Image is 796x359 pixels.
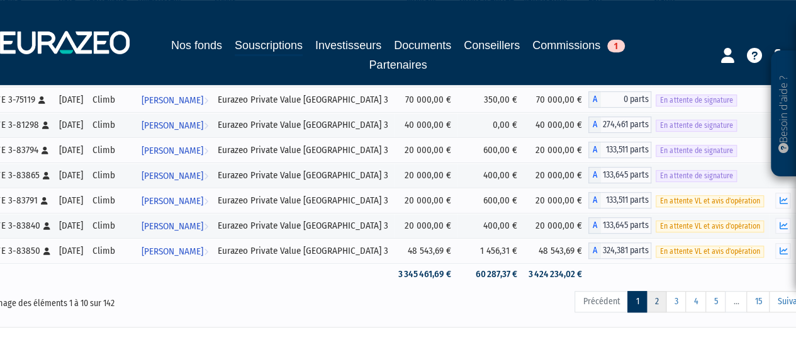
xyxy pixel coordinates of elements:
td: 600,00 € [457,137,524,162]
i: [Français] Personne physique [42,147,48,154]
span: A [588,117,601,133]
a: Documents [394,37,451,54]
td: Climb [88,87,137,112]
div: [DATE] [59,144,83,157]
span: 133,645 parts [601,167,652,183]
a: 2 [646,291,666,312]
div: Eurazeo Private Value [GEOGRAPHIC_DATA] 3 [218,244,390,258]
td: 400,00 € [457,213,524,238]
a: [PERSON_NAME] [137,87,213,112]
i: Voir l'investisseur [204,139,208,162]
i: Voir l'investisseur [204,240,208,263]
a: Investisseurs [315,37,381,54]
a: Commissions1 [532,37,625,54]
p: Besoin d'aide ? [776,57,791,171]
td: 20 000,00 € [524,213,588,238]
td: 60 287,37 € [457,263,524,285]
a: [PERSON_NAME] [137,162,213,188]
span: En attente VL et avis d'opération [656,220,764,232]
div: Eurazeo Private Value [GEOGRAPHIC_DATA] 3 [218,194,390,207]
i: [Français] Personne physique [42,122,49,129]
td: 20 000,00 € [394,213,458,238]
a: 5 [705,291,726,312]
span: En attente de signature [656,94,737,106]
span: A [588,142,601,158]
td: Climb [88,162,137,188]
td: 70 000,00 € [524,87,588,112]
div: Eurazeo Private Value [GEOGRAPHIC_DATA] 3 [218,93,390,106]
i: [Français] Personne physique [38,96,45,104]
a: [PERSON_NAME] [137,188,213,213]
td: Climb [88,238,137,263]
span: A [588,91,601,108]
span: A [588,217,601,234]
div: A - Eurazeo Private Value Europe 3 [588,117,652,133]
td: 48 543,69 € [524,238,588,263]
a: Souscriptions [235,37,303,56]
td: 20 000,00 € [394,162,458,188]
span: [PERSON_NAME] [142,89,203,112]
span: En attente VL et avis d'opération [656,246,764,258]
td: 350,00 € [457,87,524,112]
td: 20 000,00 € [394,137,458,162]
i: Voir l'investisseur [204,215,208,238]
td: 20 000,00 € [524,162,588,188]
a: [PERSON_NAME] [137,213,213,238]
div: [DATE] [59,244,83,258]
td: 40 000,00 € [524,112,588,137]
div: [DATE] [59,93,83,106]
div: A - Eurazeo Private Value Europe 3 [588,217,652,234]
span: En attente de signature [656,170,737,182]
td: 20 000,00 € [524,188,588,213]
i: [Français] Personne physique [41,197,48,205]
a: Nos fonds [171,37,222,54]
a: [PERSON_NAME] [137,137,213,162]
i: [Français] Personne physique [43,172,50,179]
span: [PERSON_NAME] [142,114,203,137]
td: 48 543,69 € [394,238,458,263]
span: [PERSON_NAME] [142,215,203,238]
a: [PERSON_NAME] [137,112,213,137]
i: Voir l'investisseur [204,164,208,188]
span: En attente VL et avis d'opération [656,195,764,207]
span: 274,461 parts [601,117,652,133]
span: A [588,192,601,208]
span: 0 parts [601,91,652,108]
td: 600,00 € [457,188,524,213]
td: 0,00 € [457,112,524,137]
div: Eurazeo Private Value [GEOGRAPHIC_DATA] 3 [218,118,390,132]
div: A - Eurazeo Private Value Europe 3 [588,192,652,208]
div: Eurazeo Private Value [GEOGRAPHIC_DATA] 3 [218,219,390,232]
div: A - Eurazeo Private Value Europe 3 [588,167,652,183]
span: 324,381 parts [601,242,652,259]
a: 3 [666,291,686,312]
td: Climb [88,213,137,238]
td: 3 424 234,02 € [524,263,588,285]
a: Conseillers [464,37,520,54]
i: Voir l'investisseur [204,190,208,213]
span: [PERSON_NAME] [142,190,203,213]
span: [PERSON_NAME] [142,139,203,162]
i: Voir l'investisseur [204,114,208,137]
span: 133,511 parts [601,192,652,208]
span: 1 [607,40,625,52]
td: 20 000,00 € [394,188,458,213]
i: [Français] Personne physique [43,222,50,230]
span: En attente de signature [656,145,737,157]
a: 1 [627,291,647,312]
a: Partenaires [369,56,427,74]
span: 133,645 parts [601,217,652,234]
div: Eurazeo Private Value [GEOGRAPHIC_DATA] 3 [218,169,390,182]
a: 15 [746,291,770,312]
td: 20 000,00 € [524,137,588,162]
div: A - Eurazeo Private Value Europe 3 [588,242,652,259]
span: [PERSON_NAME] [142,164,203,188]
span: 133,511 parts [601,142,652,158]
td: 400,00 € [457,162,524,188]
span: [PERSON_NAME] [142,240,203,263]
td: 70 000,00 € [394,87,458,112]
a: 4 [685,291,706,312]
div: [DATE] [59,169,83,182]
a: [PERSON_NAME] [137,238,213,263]
div: A - Eurazeo Private Value Europe 3 [588,142,652,158]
